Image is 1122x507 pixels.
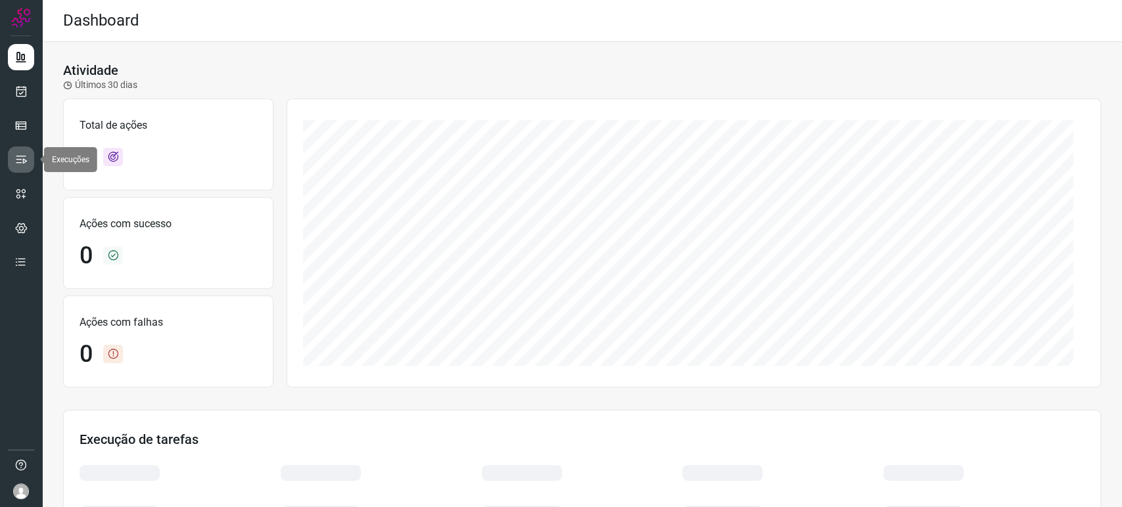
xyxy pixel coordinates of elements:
span: Execuções [52,155,89,164]
h1: 0 [80,242,93,270]
h2: Dashboard [63,11,139,30]
h1: 0 [80,143,93,171]
img: avatar-user-boy.jpg [13,483,29,499]
p: Ações com falhas [80,315,257,330]
p: Total de ações [80,118,257,133]
p: Ações com sucesso [80,216,257,232]
h3: Atividade [63,62,118,78]
p: Últimos 30 dias [63,78,137,92]
h1: 0 [80,340,93,368]
h3: Execução de tarefas [80,431,1085,447]
img: Logo [11,8,31,28]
